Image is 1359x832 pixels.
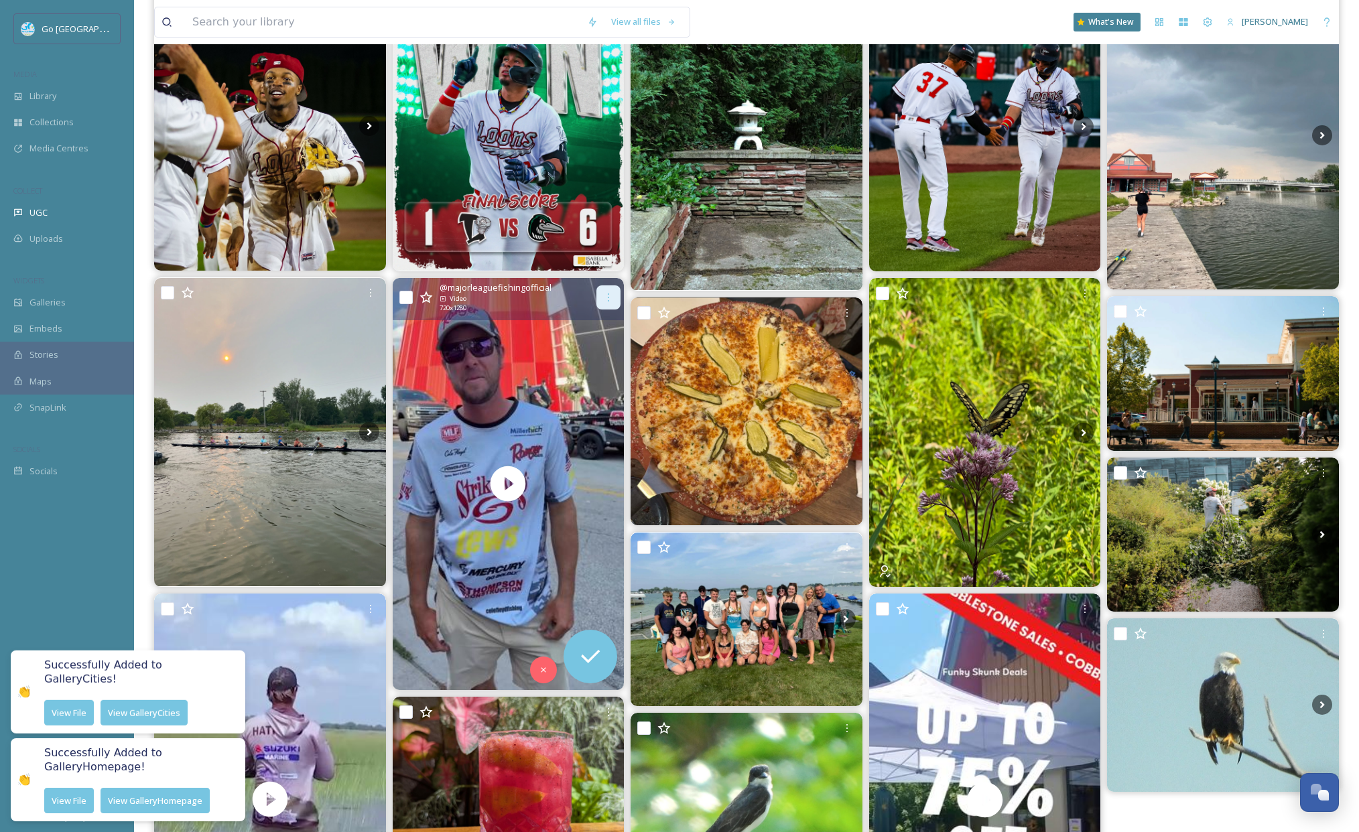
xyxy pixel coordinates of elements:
span: Galleries [29,296,66,309]
img: #baldeagle #birdsofprey #birdwatching #naturelove #saginawmichigan #saginaw #puremichigan #birds ... [1107,618,1339,792]
button: View File [44,787,94,813]
img: Pickles on pizza? You bet! 🥒🍕 Don’t knock it ‘til you try it—this bold combo brings a crave-worth... [631,297,862,526]
span: SnapLink [29,401,66,414]
span: Media Centres [29,142,88,155]
span: Library [29,90,56,102]
span: Stories [29,348,58,361]
span: WIDGETS [13,275,44,285]
span: Uploads [29,232,63,245]
span: MEDIA [13,69,37,79]
button: View GalleryCities [101,699,188,725]
div: Successfully Added to Gallery Cities ! [44,658,232,725]
button: View File [44,699,94,725]
img: #photography #frankenmuth #countrystore 🍭 [1107,296,1339,450]
div: 👏 [17,685,31,699]
a: [PERSON_NAME] [1220,9,1315,35]
span: Collections [29,116,74,129]
span: COLLECT [13,186,42,196]
a: View all files [604,9,683,35]
span: SOCIALS [13,444,40,454]
img: A natural moment on a track walk with the girls. [869,278,1101,587]
img: playing catch up from a busy week… monday saw our high school rowers hit the (wavy) water in sing... [154,278,386,587]
span: Embeds [29,322,62,335]
span: UGC [29,206,48,219]
span: Maps [29,375,52,388]
button: Open Chat [1300,773,1339,812]
span: @ majorleaguefishingofficial [440,281,552,294]
a: View GalleryHomepage [94,787,210,813]
a: View GalleryCities [94,699,188,725]
div: 👏 [17,772,31,786]
img: thumbnail [392,278,624,690]
span: [PERSON_NAME] [1242,15,1308,27]
video: colefloydfishing locks in another Top 10 and will fish Championship Round at toyotausa Stage 7 Pr... [392,278,624,690]
a: What's New [1074,13,1141,31]
img: GoGreatLogo_MISkies_RegionalTrails%20%281%29.png [21,22,35,36]
span: Video [450,294,466,303]
span: Socials [29,465,58,478]
div: Successfully Added to Gallery Homepage ! [44,746,232,813]
img: Our volunteer gardeners braved the heat this morning to care for the many needs of our garden. We... [1107,458,1339,612]
button: View GalleryHomepage [101,787,210,813]
span: Go [GEOGRAPHIC_DATA] [42,22,141,35]
input: Search your library [186,7,580,37]
span: 720 x 1280 [440,303,466,313]
img: We had a chance to celebrate our Live Oak at the lake with tubing, Live Oak Olympics, food, swimm... [631,533,862,706]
